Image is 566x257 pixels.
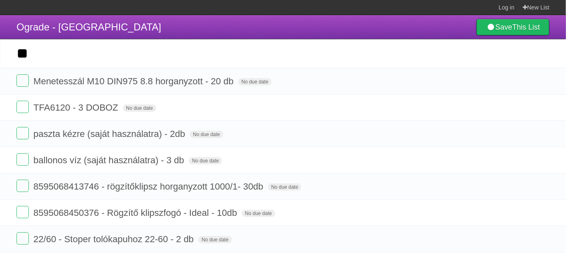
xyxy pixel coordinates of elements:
span: paszta kézre (saját használatra) - 2db [33,129,187,139]
span: ballonos víz (saját használatra) - 3 db [33,155,186,165]
label: Done [16,232,29,245]
span: No due date [268,183,301,191]
span: 22/60 - Stoper tolókapuhoz 22-60 - 2 db [33,234,196,244]
span: No due date [198,236,232,243]
span: No due date [238,78,272,86]
label: Done [16,153,29,166]
label: Done [16,74,29,87]
span: 8595068413746 - rögzítőklipsz horganyzott 1000/1- 30db [33,181,265,192]
a: SaveThis List [477,19,550,35]
label: Done [16,127,29,139]
span: No due date [242,210,275,217]
label: Done [16,206,29,218]
b: This List [512,23,540,31]
span: No due date [189,157,222,164]
span: 8595068450376 - Rögzítő klipszfogó - Ideal - 10db [33,208,239,218]
span: No due date [190,131,223,138]
span: Menetesszál M10 DIN975 8.8 horganyzott - 20 db [33,76,236,86]
span: No due date [123,104,156,112]
label: Done [16,101,29,113]
span: TFA6120 - 3 DOBOZ [33,102,120,113]
label: Done [16,180,29,192]
span: Ograde - [GEOGRAPHIC_DATA] [16,21,161,32]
